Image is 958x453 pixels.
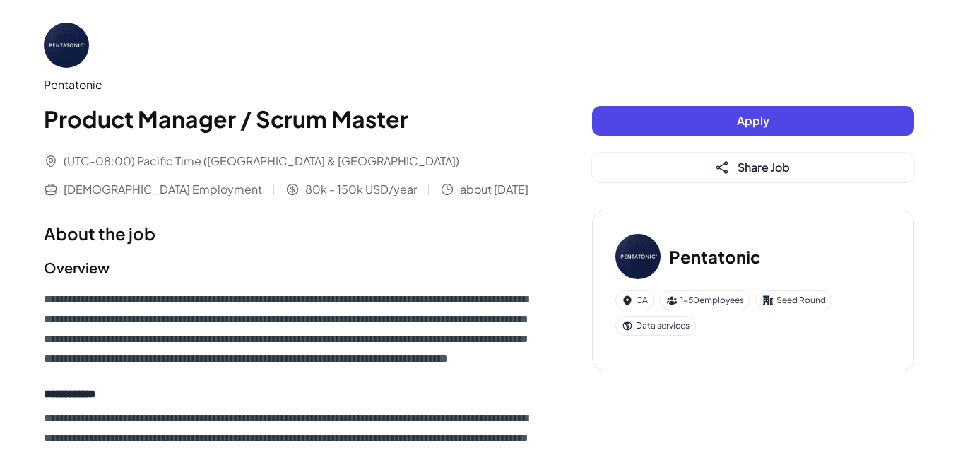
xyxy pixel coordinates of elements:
h2: Overview [44,257,536,278]
div: Seed Round [756,290,832,310]
img: Pe [44,23,89,68]
span: (UTC-08:00) Pacific Time ([GEOGRAPHIC_DATA] & [GEOGRAPHIC_DATA]) [64,153,459,170]
span: about [DATE] [460,181,528,198]
img: Pe [615,234,661,279]
button: Share Job [592,153,914,182]
span: 80k - 150k USD/year [305,181,417,198]
span: Share Job [738,160,790,175]
span: [DEMOGRAPHIC_DATA] Employment [64,181,262,198]
h1: Product Manager / Scrum Master [44,102,536,136]
div: 1-50 employees [660,290,750,310]
h1: About the job [44,220,536,246]
div: Pentatonic [44,76,536,93]
button: Apply [592,106,914,136]
h3: Pentatonic [669,244,761,269]
span: Apply [737,113,769,128]
div: CA [615,290,654,310]
div: Data services [615,316,696,336]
